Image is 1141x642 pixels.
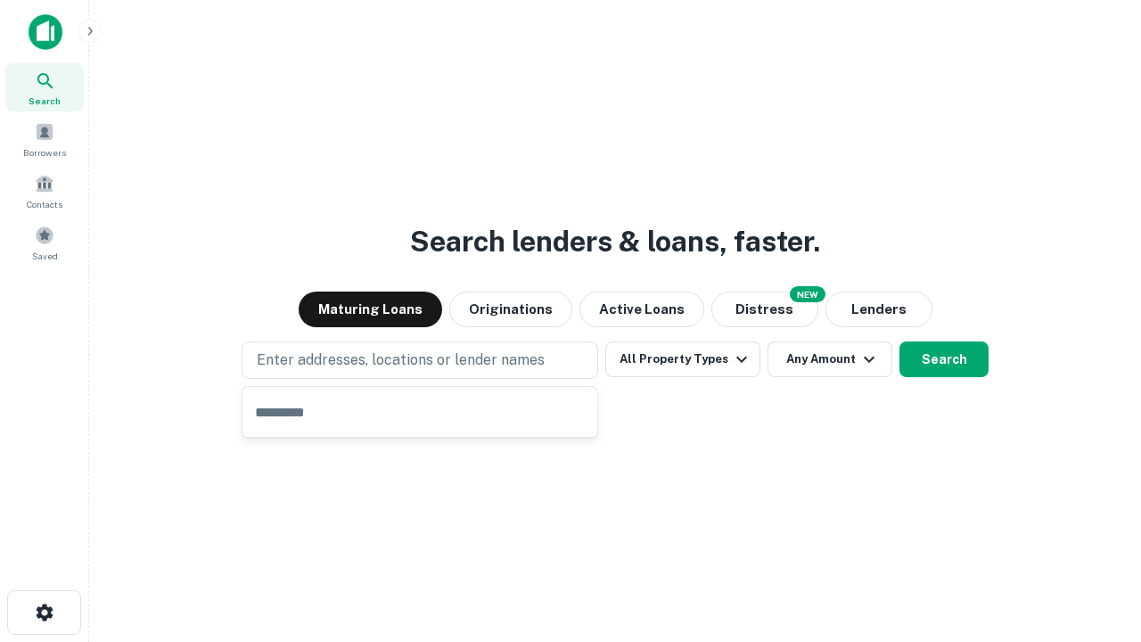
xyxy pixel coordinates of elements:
button: Lenders [825,292,932,327]
h3: Search lenders & loans, faster. [410,220,820,263]
a: Saved [5,218,84,267]
button: Originations [449,292,572,327]
span: Borrowers [23,145,66,160]
span: Saved [32,249,58,263]
button: Any Amount [768,342,892,377]
button: Maturing Loans [299,292,442,327]
a: Borrowers [5,115,84,163]
p: Enter addresses, locations or lender names [257,350,545,371]
span: Contacts [27,197,62,211]
a: Contacts [5,167,84,215]
button: Search distressed loans with lien and other non-mortgage details. [711,292,818,327]
div: NEW [790,286,825,302]
button: All Property Types [605,342,760,377]
a: Search [5,63,84,111]
span: Search [29,94,61,108]
button: Active Loans [579,292,704,327]
button: Search [899,342,989,377]
button: Enter addresses, locations or lender names [242,342,598,379]
img: capitalize-icon.png [29,14,62,50]
iframe: Chat Widget [1052,499,1141,585]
